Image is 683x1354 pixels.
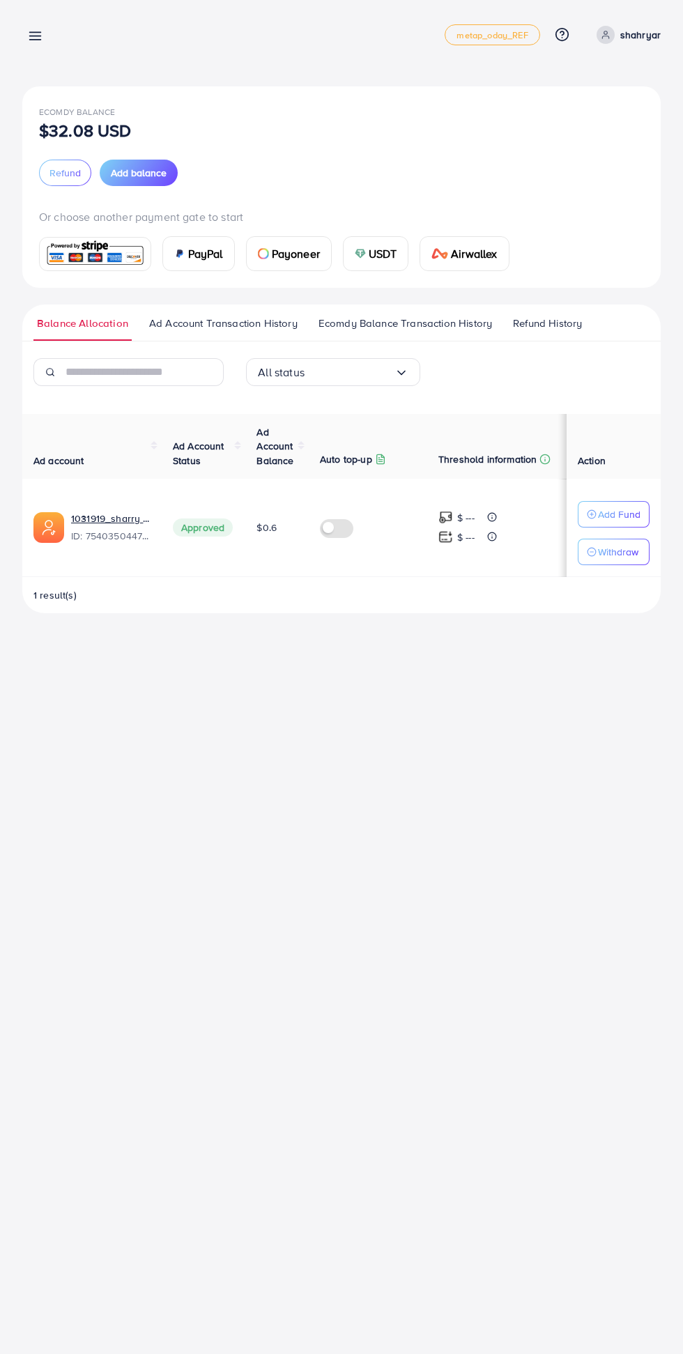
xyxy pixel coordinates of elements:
a: 1031919_sharry mughal_1755624852344 [71,511,151,525]
p: shahryar [620,26,661,43]
button: Add balance [100,160,178,186]
span: Add balance [111,166,167,180]
img: top-up amount [438,510,453,525]
span: Airwallex [451,245,497,262]
span: Payoneer [272,245,320,262]
span: Ad account [33,454,84,468]
span: metap_oday_REF [456,31,528,40]
p: Threshold information [438,451,537,468]
a: card [39,237,151,271]
span: Action [578,454,606,468]
img: top-up amount [438,530,453,544]
p: Withdraw [598,544,638,560]
span: ID: 7540350447681863698 [71,529,151,543]
div: Search for option [246,358,420,386]
p: $ --- [457,509,475,526]
img: card [355,248,366,259]
a: cardUSDT [343,236,409,271]
p: Or choose another payment gate to start [39,208,644,225]
img: card [258,248,269,259]
span: Ecomdy Balance Transaction History [319,316,492,331]
span: Ad Account Balance [256,425,293,468]
img: ic-ads-acc.e4c84228.svg [33,512,64,543]
button: Add Fund [578,501,650,528]
a: cardAirwallex [420,236,509,271]
p: $ --- [457,529,475,546]
span: Ad Account Transaction History [149,316,298,331]
iframe: Chat [624,1291,673,1344]
span: Balance Allocation [37,316,128,331]
span: Refund [49,166,81,180]
a: metap_oday_REF [445,24,539,45]
p: Auto top-up [320,451,372,468]
p: Add Fund [598,506,640,523]
span: $0.6 [256,521,277,534]
img: card [431,248,448,259]
span: Ecomdy Balance [39,106,115,118]
span: Ad Account Status [173,439,224,467]
button: Refund [39,160,91,186]
img: card [44,239,146,269]
span: PayPal [188,245,223,262]
a: cardPayoneer [246,236,332,271]
a: cardPayPal [162,236,235,271]
a: shahryar [591,26,661,44]
span: Approved [173,518,233,537]
span: All status [258,362,305,383]
input: Search for option [305,362,394,383]
span: USDT [369,245,397,262]
span: Refund History [513,316,582,331]
img: card [174,248,185,259]
p: $32.08 USD [39,122,132,139]
div: <span class='underline'>1031919_sharry mughal_1755624852344</span></br>7540350447681863698 [71,511,151,544]
span: 1 result(s) [33,588,77,602]
button: Withdraw [578,539,650,565]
